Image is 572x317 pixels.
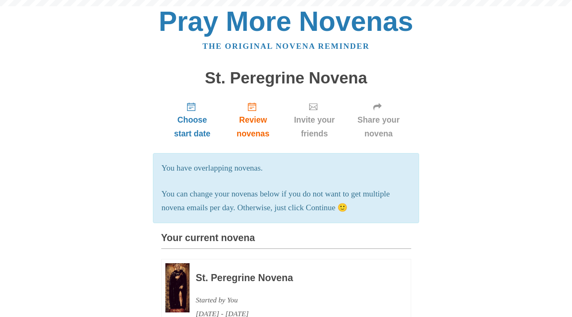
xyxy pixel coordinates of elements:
span: Invite your friends [291,113,338,141]
img: Novena image [165,263,190,312]
a: Review novenas [223,95,282,145]
div: Started by You [196,293,388,307]
h3: Your current novena [161,233,411,249]
a: Choose start date [161,95,224,145]
span: Share your novena [355,113,403,141]
span: Choose start date [170,113,215,141]
span: Review novenas [232,113,274,141]
a: The original novena reminder [202,42,370,50]
h1: St. Peregrine Novena [161,69,411,87]
h3: St. Peregrine Novena [196,273,388,284]
a: Share your novena [346,95,411,145]
a: Pray More Novenas [159,6,413,37]
a: Invite your friends [283,95,346,145]
p: You have overlapping novenas. [162,161,411,175]
p: You can change your novenas below if you do not want to get multiple novena emails per day. Other... [162,187,411,215]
